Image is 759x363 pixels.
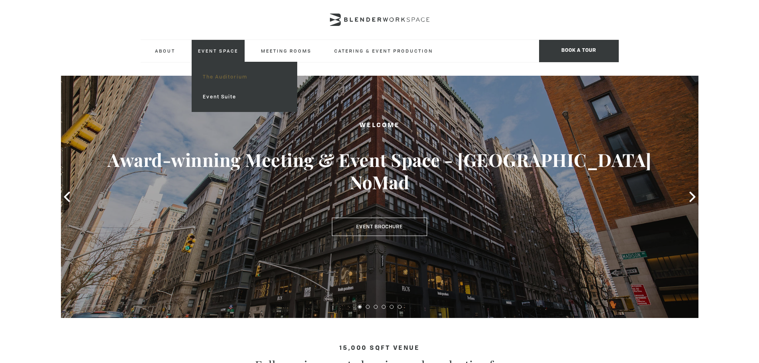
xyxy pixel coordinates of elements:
a: Meeting Rooms [255,40,318,62]
a: Event Space [192,40,245,62]
a: About [149,40,182,62]
a: Event Brochure [332,218,427,236]
h4: 15,000 sqft venue [141,345,619,352]
a: Event Suite [196,87,292,107]
h2: Welcome [93,121,667,131]
span: Book a tour [539,40,619,62]
a: Catering & Event Production [328,40,439,62]
h3: Award-winning Meeting & Event Space - [GEOGRAPHIC_DATA] NoMad [93,149,667,193]
iframe: Chat Widget [616,261,759,363]
a: The Auditorium [196,67,292,87]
